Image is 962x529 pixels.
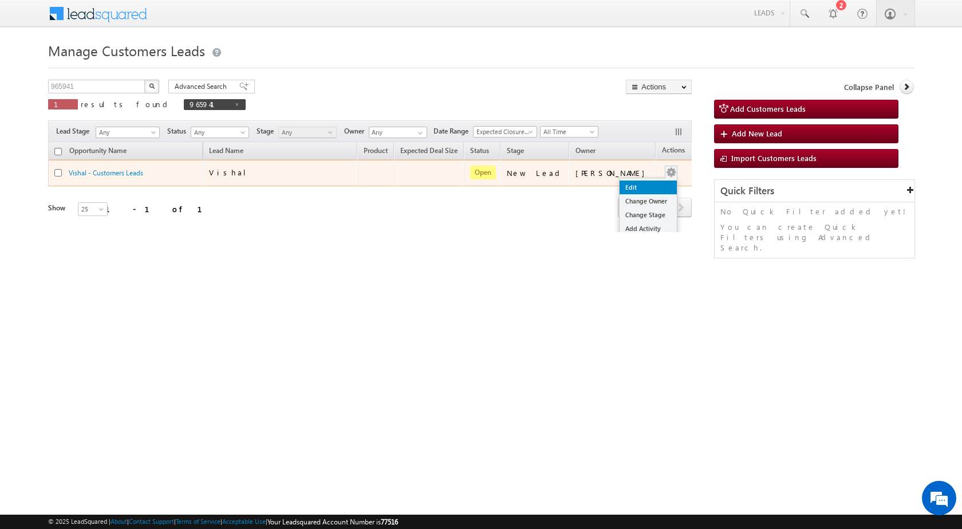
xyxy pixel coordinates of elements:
span: Import Customers Leads [731,153,817,163]
span: All Time [541,127,595,137]
span: 965941 [190,99,228,109]
a: About [111,518,127,525]
a: Any [278,127,337,138]
span: Any [96,127,156,138]
span: Actions [656,144,691,159]
span: Product [364,146,388,155]
input: Check all records [54,148,62,155]
span: Opportunity Name [69,146,127,155]
span: Lead Name [203,144,249,159]
span: Advanced Search [175,81,230,92]
a: Contact Support [129,518,174,525]
a: Change Owner [620,194,677,208]
a: Status [464,144,495,159]
span: Add New Lead [732,128,782,138]
div: Show [48,203,69,213]
span: 77516 [381,518,398,526]
span: Any [191,127,246,138]
span: Status [167,126,191,136]
button: Actions [626,80,692,94]
span: prev [618,198,639,217]
a: prev [618,199,639,217]
a: Acceptable Use [222,518,266,525]
input: Type to Search [369,127,427,138]
a: Stage [501,144,530,159]
span: Lead Stage [56,126,94,136]
a: Add Activity [620,222,677,236]
span: Add Customers Leads [730,104,806,113]
a: All Time [540,126,598,138]
span: Open [470,166,496,179]
span: next [671,198,692,217]
span: Expected Deal Size [400,146,458,155]
span: Owner [344,126,369,136]
a: Vishal - Customers Leads [69,169,143,177]
a: Show All Items [412,127,426,139]
a: Expected Deal Size [395,144,463,159]
a: Any [191,127,249,138]
span: Manage Customers Leads [48,41,205,60]
span: Date Range [433,126,473,136]
span: 1 [54,99,72,109]
span: Any [279,127,333,138]
span: results found [81,99,172,109]
a: 25 [78,202,108,216]
span: Your Leadsquared Account Number is [267,518,398,526]
a: next [671,199,692,217]
p: You can create Quick Filters using Advanced Search. [720,222,909,253]
a: Change Stage [620,208,677,222]
div: 1 - 1 of 1 [105,202,216,215]
a: Edit [620,181,677,194]
img: Search [149,83,155,89]
span: Collapse Panel [844,82,894,92]
div: [PERSON_NAME] [575,168,650,178]
span: Expected Closure Date [474,127,533,137]
a: Opportunity Name [64,144,132,159]
span: 25 [78,204,109,214]
a: Any [96,127,160,138]
span: Stage [507,146,524,155]
div: Quick Filters [715,180,914,202]
span: Owner [575,146,596,155]
a: Expected Closure Date [473,126,537,138]
span: Vishal [209,167,255,177]
span: © 2025 LeadSquared | | | | | [48,516,398,527]
span: Stage [257,126,278,136]
a: Terms of Service [176,518,220,525]
p: No Quick Filter added yet! [720,206,909,217]
div: New Lead [507,168,564,178]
